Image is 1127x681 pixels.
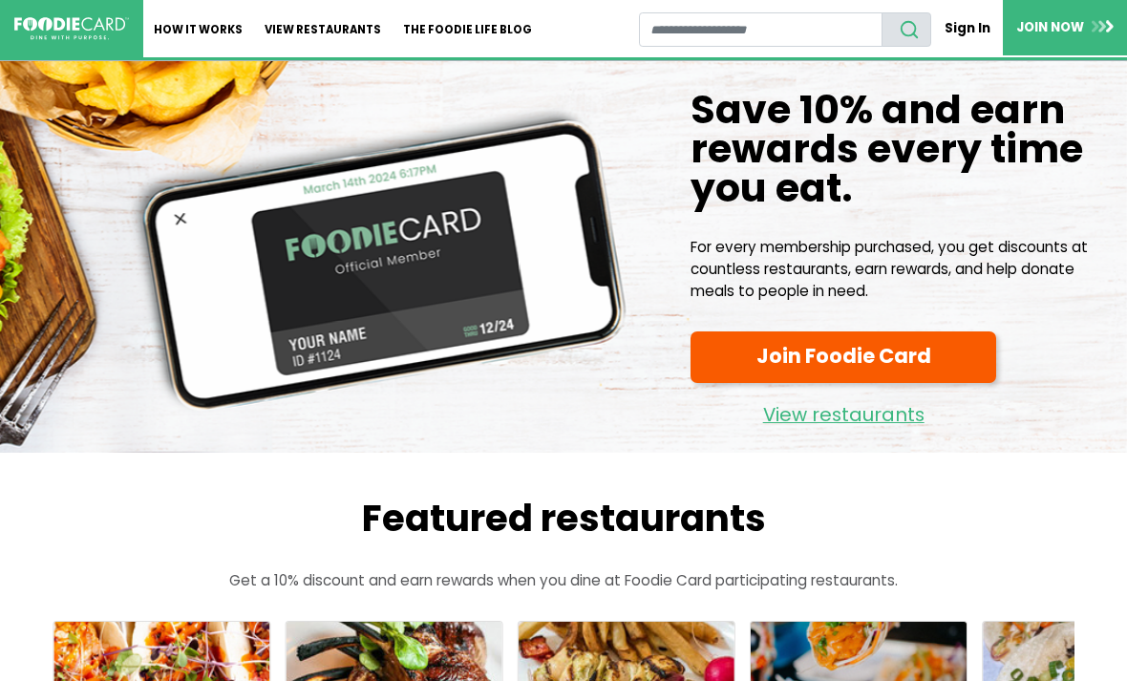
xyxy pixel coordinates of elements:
[639,12,883,47] input: restaurant search
[14,570,1113,592] p: Get a 10% discount and earn rewards when you dine at Foodie Card participating restaurants.
[882,12,931,47] button: search
[14,497,1113,541] h2: Featured restaurants
[691,237,1113,302] p: For every membership purchased, you get discounts at countless restaurants, earn rewards, and hel...
[691,90,1113,207] h1: Save 10% and earn rewards every time you eat.
[14,17,129,40] img: FoodieCard; Eat, Drink, Save, Donate
[691,331,996,383] a: Join Foodie Card
[931,11,1003,45] a: Sign In
[691,390,996,431] a: View restaurants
